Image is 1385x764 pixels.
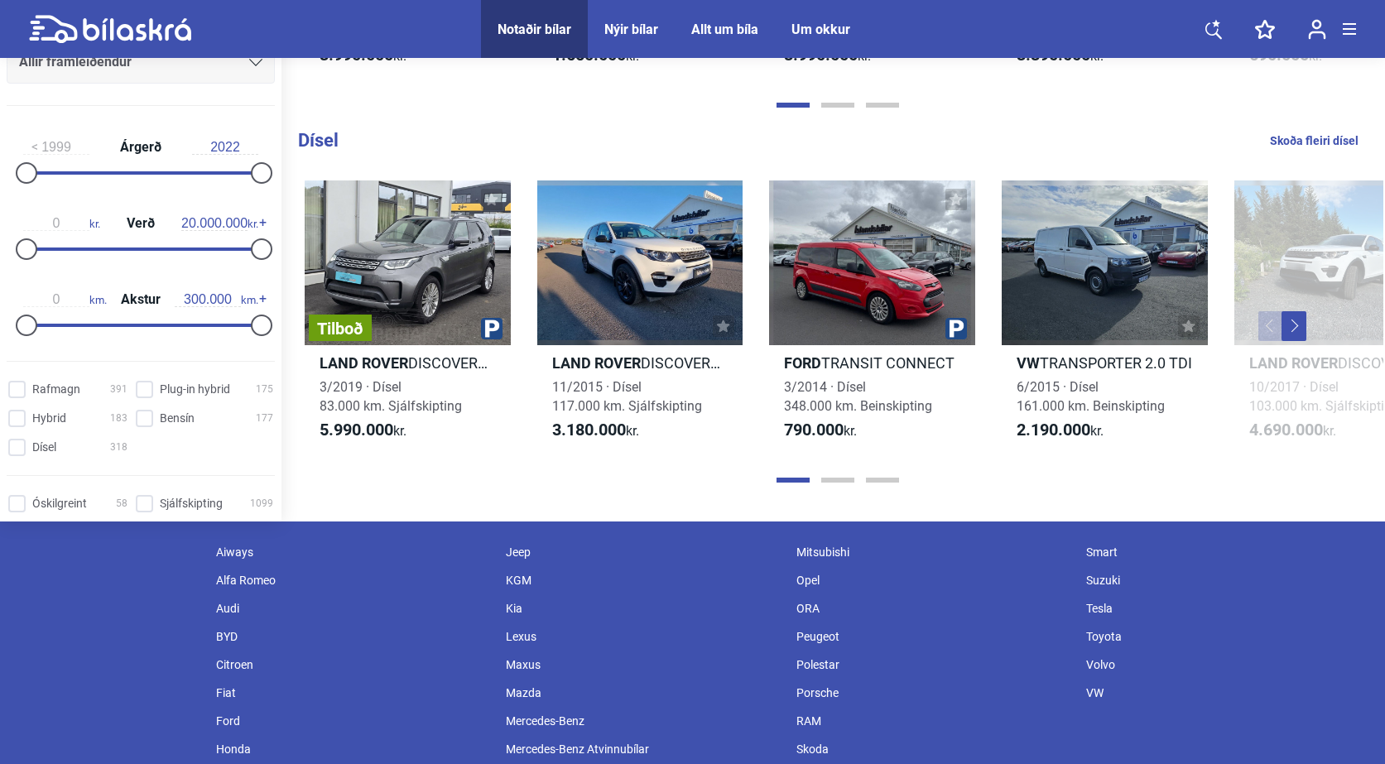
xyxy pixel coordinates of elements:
div: Maxus [498,651,788,679]
span: kr. [1249,420,1336,440]
div: Polestar [788,651,1079,679]
div: Ford [208,707,498,735]
span: km. [23,292,107,307]
span: 391 [110,381,127,398]
a: Notaðir bílar [498,22,571,37]
span: 3/2019 · Dísel 83.000 km. Sjálfskipting [320,379,462,414]
div: Volvo [1078,651,1368,679]
span: kr. [23,216,100,231]
div: Toyota [1078,622,1368,651]
b: Dísel [298,130,339,151]
b: 3.180.000 [552,420,626,440]
b: 2.190.000 [1017,420,1090,440]
div: Citroen [208,651,498,679]
div: Mercedes-Benz Atvinnubílar [498,735,788,763]
div: Audi [208,594,498,622]
button: Page 1 [777,103,810,108]
span: Óskilgreint [32,495,87,512]
span: kr. [181,216,258,231]
div: Suzuki [1078,566,1368,594]
b: 3.390.000 [1017,45,1090,65]
span: Dísel [32,439,56,456]
b: 790.000 [784,420,844,440]
span: km. [175,292,258,307]
span: Allir framleiðendur [19,50,132,74]
div: Fiat [208,679,498,707]
h2: DISCOVERY HSE [305,353,511,372]
div: BYD [208,622,498,651]
b: Ford [784,354,821,372]
a: Allt um bíla [691,22,758,37]
span: 177 [256,410,273,427]
a: Um okkur [791,22,850,37]
div: VW [1078,679,1368,707]
div: Kia [498,594,788,622]
div: KGM [498,566,788,594]
b: 3.990.000 [320,45,393,65]
span: Plug-in hybrid [160,381,230,398]
button: Page 2 [821,478,854,483]
a: Nýir bílar [604,22,658,37]
span: Hybrid [32,410,66,427]
div: Peugeot [788,622,1079,651]
div: Lexus [498,622,788,651]
button: Previous [1258,311,1283,341]
h2: TRANSIT CONNECT [769,353,975,372]
span: 318 [110,439,127,456]
button: Page 3 [866,103,899,108]
b: 3.990.000 [784,45,858,65]
b: 1.650.000 [552,45,626,65]
h2: TRANSPORTER 2.0 TDI [1002,353,1208,372]
span: 175 [256,381,273,398]
a: FordTRANSIT CONNECT3/2014 · Dísel348.000 km. Beinskipting790.000kr. [769,180,975,455]
button: Page 3 [866,478,899,483]
div: Opel [788,566,1079,594]
span: Rafmagn [32,381,80,398]
b: Land Rover [552,354,641,372]
span: 58 [116,495,127,512]
span: 183 [110,410,127,427]
span: 1099 [250,495,273,512]
a: Skoða fleiri dísel [1270,130,1359,151]
div: Skoda [788,735,1079,763]
b: Land Rover [320,354,408,372]
span: kr. [552,420,639,440]
b: 5.990.000 [320,420,393,440]
a: TilboðLand RoverDISCOVERY HSE3/2019 · Dísel83.000 km. Sjálfskipting5.990.000kr. [305,180,511,455]
div: Porsche [788,679,1079,707]
b: 690.000 [1249,45,1309,65]
button: Next [1282,311,1306,341]
div: Smart [1078,538,1368,566]
div: Honda [208,735,498,763]
b: VW [1017,354,1040,372]
div: Jeep [498,538,788,566]
div: Mercedes-Benz [498,707,788,735]
span: Sjálfskipting [160,495,223,512]
div: ORA [788,594,1079,622]
span: 6/2015 · Dísel 161.000 km. Beinskipting [1017,379,1165,414]
button: Page 1 [777,478,810,483]
div: RAM [788,707,1079,735]
img: user-login.svg [1308,19,1326,40]
span: kr. [784,420,857,440]
span: 3/2014 · Dísel 348.000 km. Beinskipting [784,379,932,414]
span: kr. [320,420,406,440]
span: 11/2015 · Dísel 117.000 km. Sjálfskipting [552,379,702,414]
div: Tesla [1078,594,1368,622]
h2: DISCOVERY SPORT SE [537,353,743,372]
b: 4.690.000 [1249,420,1323,440]
div: Mazda [498,679,788,707]
span: Akstur [117,293,165,306]
div: Alfa Romeo [208,566,498,594]
span: kr. [1017,420,1104,440]
div: Mitsubishi [788,538,1079,566]
b: Land Rover [1249,354,1338,372]
button: Page 2 [821,103,854,108]
a: VWTRANSPORTER 2.0 TDI6/2015 · Dísel161.000 km. Beinskipting2.190.000kr. [1002,180,1208,455]
div: Aiways [208,538,498,566]
span: Tilboð [317,320,363,337]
